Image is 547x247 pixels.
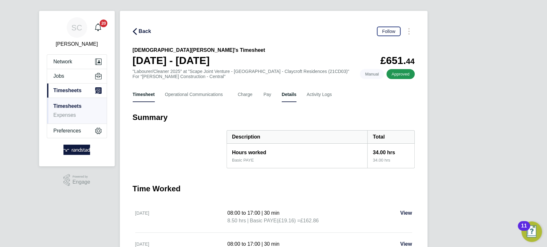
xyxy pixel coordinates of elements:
[63,145,90,155] img: randstad-logo-retina.png
[135,209,228,225] div: [DATE]
[307,87,335,102] button: Activity Logs
[382,29,395,34] span: Follow
[400,241,412,247] span: View
[47,124,107,138] button: Preferences
[133,27,151,35] button: Back
[380,55,415,66] app-decimal: £651.
[300,218,319,223] span: £162.86
[47,40,107,48] span: Sallie Cutts
[521,221,542,242] button: Open Resource Center, 11 new notifications
[282,87,296,102] button: Details
[227,210,260,216] span: 08:00 to 17:00
[227,218,246,223] span: 8.50 hrs
[54,128,81,134] span: Preferences
[63,174,90,186] a: Powered byEngage
[54,103,82,109] a: Timesheets
[71,23,82,32] span: SC
[47,145,107,155] a: Go to home page
[133,69,349,79] div: "Labourer/Cleaner 2025" at "Scape Joint Venture - [GEOGRAPHIC_DATA] - Claycroft Residences (21CD03)"
[47,69,107,83] button: Jobs
[263,87,271,102] button: Pay
[227,144,368,158] div: Hours worked
[406,57,415,66] span: 44
[247,218,248,223] span: |
[133,54,265,67] h1: [DATE] - [DATE]
[133,112,415,123] h3: Summary
[360,69,384,79] span: This timesheet was manually created.
[133,46,265,54] h2: [DEMOGRAPHIC_DATA][PERSON_NAME]'s Timesheet
[386,69,415,79] span: This timesheet has been approved.
[133,184,415,194] h3: Time Worked
[232,158,254,163] div: Basic PAYE
[277,218,300,223] span: (£19.16) =
[264,241,279,247] span: 30 min
[133,87,155,102] button: Timesheet
[72,174,90,179] span: Powered by
[400,210,412,216] span: View
[47,84,107,98] button: Timesheets
[47,55,107,69] button: Network
[47,98,107,124] div: Timesheets
[261,241,263,247] span: |
[139,28,151,35] span: Back
[54,73,64,79] span: Jobs
[92,17,104,38] a: 20
[400,209,412,217] a: View
[47,17,107,48] a: SC[PERSON_NAME]
[54,59,72,65] span: Network
[521,226,527,234] div: 11
[133,74,349,79] div: For "[PERSON_NAME] Construction - Central"
[264,210,279,216] span: 30 min
[261,210,263,216] span: |
[100,20,107,27] span: 20
[54,88,82,93] span: Timesheets
[54,112,76,118] a: Expenses
[367,131,414,143] div: Total
[165,87,228,102] button: Operational Communications
[377,27,400,36] button: Follow
[72,179,90,185] span: Engage
[250,217,277,225] span: Basic PAYE
[227,241,260,247] span: 08:00 to 17:00
[238,87,253,102] button: Charge
[227,130,415,168] div: Summary
[227,131,368,143] div: Description
[39,11,115,166] nav: Main navigation
[367,158,414,168] div: 34.00 hrs
[403,26,415,36] button: Timesheets Menu
[367,144,414,158] div: 34.00 hrs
